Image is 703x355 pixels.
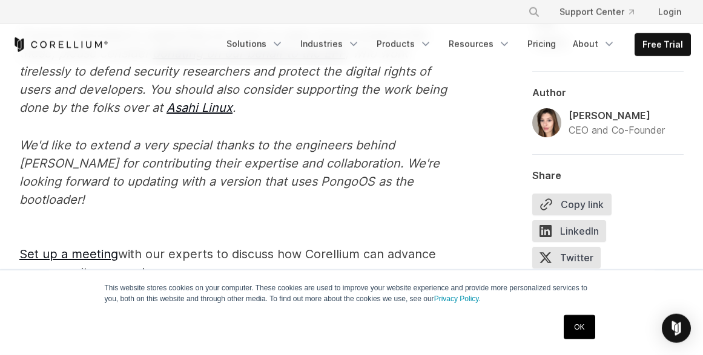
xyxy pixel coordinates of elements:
a: Industries [293,33,367,55]
div: CEO and Co-Founder [569,123,665,138]
a: About [566,33,622,55]
a: Set up a meeting [19,247,118,261]
a: Free Trial [635,34,690,56]
a: Support Center [550,1,644,23]
div: Author [532,87,684,99]
button: Search [523,1,545,23]
p: This website stores cookies on your computer. These cookies are used to improve your website expe... [105,282,599,304]
button: Copy link [532,194,612,216]
div: [PERSON_NAME] [569,109,665,123]
p: with our experts to discuss how Corellium can advance your security research. [19,136,456,281]
img: Amanda Gorton [532,109,561,138]
div: Navigation Menu [219,33,691,56]
a: OK [564,315,595,339]
a: LinkedIn [532,221,613,247]
div: Share [532,170,684,182]
a: Twitter [532,247,608,274]
a: Pricing [520,33,563,55]
span: Twitter [532,247,601,269]
span: LinkedIn [532,221,606,243]
a: Resources [441,33,518,55]
em: We'd like to extend a very special thanks to the engineers behind [PERSON_NAME] for contributing ... [19,138,440,207]
a: Corellium Home [12,37,108,52]
div: Open Intercom Messenger [662,314,691,343]
a: Login [649,1,691,23]
a: Asahi Linux [167,100,233,115]
a: Solutions [219,33,291,55]
a: Privacy Policy. [434,295,481,303]
em: If you're interested in supporting our work on open source projects like these, please consider ,... [19,28,447,115]
a: Products [369,33,439,55]
div: Navigation Menu [513,1,691,23]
